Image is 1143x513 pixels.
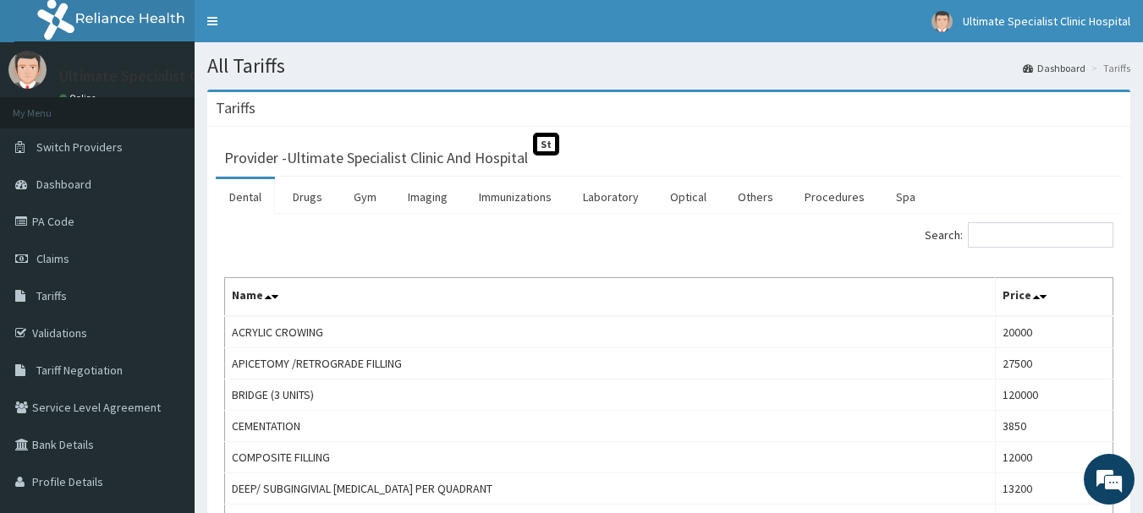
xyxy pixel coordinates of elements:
td: COMPOSITE FILLING [225,442,996,473]
span: Switch Providers [36,139,123,155]
a: Immunizations [465,179,565,215]
a: Others [724,179,787,215]
a: Optical [657,179,720,215]
input: Search: [968,222,1113,248]
a: Drugs [279,179,336,215]
h1: All Tariffs [207,55,1130,77]
a: Gym [340,179,390,215]
td: 13200 [995,473,1113,505]
span: Dashboard [36,177,91,192]
span: Claims [36,251,69,266]
textarea: Type your message and hit 'Enter' [8,337,322,396]
img: User Image [931,11,953,32]
div: Chat with us now [88,95,284,117]
th: Name [225,278,996,317]
p: Ultimate Specialist Clinic Hospital [59,68,284,84]
h3: Provider - Ultimate Specialist Clinic And Hospital [224,150,528,166]
a: Imaging [394,179,461,215]
a: Dental [216,179,275,215]
img: User Image [8,51,47,89]
div: Minimize live chat window [278,8,318,49]
li: Tariffs [1087,61,1130,75]
td: CEMENTATION [225,411,996,442]
span: We're online! [98,150,234,321]
span: Tariff Negotiation [36,363,123,378]
td: 27500 [995,348,1113,379]
td: ACRYLIC CROWING [225,316,996,348]
a: Online [59,92,100,104]
td: APICETOMY /RETROGRADE FILLING [225,348,996,379]
a: Dashboard [1023,61,1085,75]
td: BRIDGE (3 UNITS) [225,379,996,411]
td: 3850 [995,411,1113,442]
a: Spa [882,179,929,215]
label: Search: [925,222,1113,248]
span: Ultimate Specialist Clinic Hospital [963,14,1130,29]
h3: Tariffs [216,101,256,116]
td: 20000 [995,316,1113,348]
span: Tariffs [36,288,67,303]
a: Laboratory [569,179,652,215]
td: DEEP/ SUBGINGIVIAL [MEDICAL_DATA] PER QUADRANT [225,473,996,505]
a: Procedures [791,179,878,215]
th: Price [995,278,1113,317]
td: 120000 [995,379,1113,411]
span: St [533,133,559,156]
td: 12000 [995,442,1113,473]
img: d_794563401_company_1708531726252_794563401 [31,85,69,127]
